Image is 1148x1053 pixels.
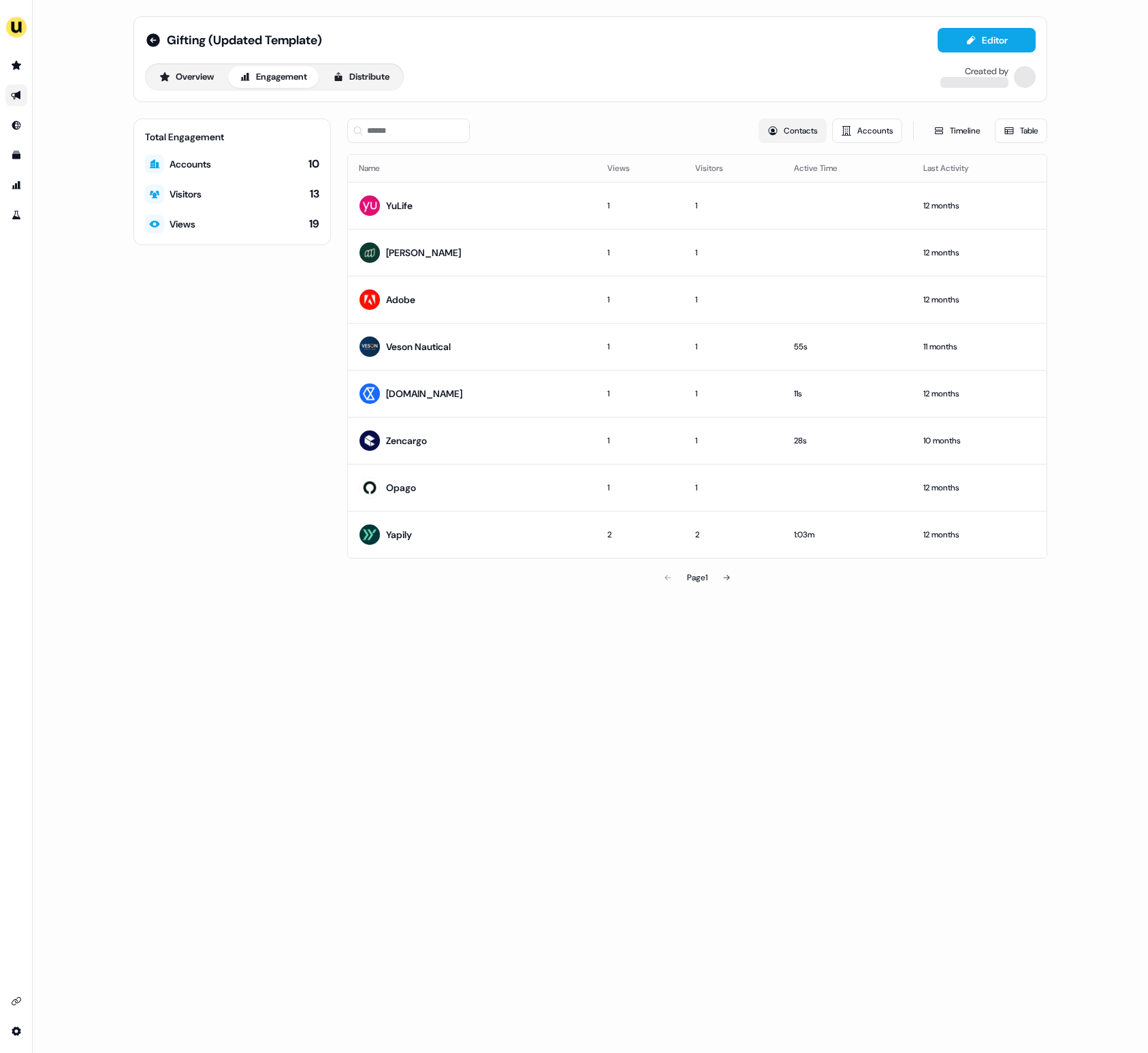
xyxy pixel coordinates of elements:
div: 10 [308,157,319,172]
div: 2 [607,528,673,541]
div: 1 [695,434,772,447]
div: 1 [695,199,772,213]
div: 19 [309,217,319,232]
div: [DOMAIN_NAME] [386,387,462,400]
div: 11 months [923,340,1036,353]
button: Editor [938,28,1036,52]
a: Go to integrations [5,1020,27,1042]
div: 12 months [923,387,1036,400]
div: Adobe [386,293,415,307]
div: Opago [386,481,416,494]
div: 1 [695,481,772,494]
a: Editor [938,35,1036,49]
div: 1 [607,434,673,447]
div: 1 [607,481,673,494]
div: 1 [695,293,772,307]
span: Gifting (Updated Template) [167,32,322,48]
div: 55s [794,340,902,353]
div: 12 months [923,293,1036,307]
div: 1 [695,246,772,260]
a: Go to templates [5,144,27,166]
div: 1 [607,199,673,213]
a: Go to experiments [5,204,27,226]
button: Overview [148,66,225,88]
div: 12 months [923,199,1036,213]
a: Go to prospects [5,54,27,76]
div: Veson Nautical [386,340,451,353]
a: Go to attribution [5,174,27,196]
button: Timeline [925,119,989,143]
div: 11s [794,387,902,400]
div: YuLife [386,199,413,213]
div: 12 months [923,528,1036,541]
div: 10 months [923,434,1036,447]
th: Last Activity [912,155,1047,182]
div: Zencargo [386,434,427,447]
a: Go to integrations [5,990,27,1012]
button: Contacts [759,119,827,143]
button: Distribute [321,66,401,88]
div: 12 months [923,481,1036,494]
div: Created by [965,66,1008,77]
button: Accounts [832,119,902,143]
a: Go to Inbound [5,114,27,136]
div: Yapily [386,528,412,541]
div: 1 [695,387,772,400]
a: Go to outbound experience [5,84,27,106]
button: Table [995,119,1047,143]
div: 2 [695,528,772,541]
div: Total Engagement [145,130,319,144]
div: Visitors [170,187,202,201]
div: 13 [310,187,319,202]
button: Engagement [228,66,319,88]
div: 1 [695,340,772,353]
th: Name [348,155,596,182]
div: 1 [607,387,673,400]
div: 28s [794,434,902,447]
div: Views [170,217,195,231]
div: Page 1 [687,571,707,584]
div: 1:03m [794,528,902,541]
div: 1 [607,340,673,353]
div: [PERSON_NAME] [386,246,461,260]
th: Active Time [783,155,913,182]
div: Accounts [170,157,211,171]
th: Views [596,155,684,182]
div: 1 [607,293,673,307]
th: Visitors [684,155,783,182]
div: 1 [607,246,673,260]
div: 12 months [923,246,1036,260]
